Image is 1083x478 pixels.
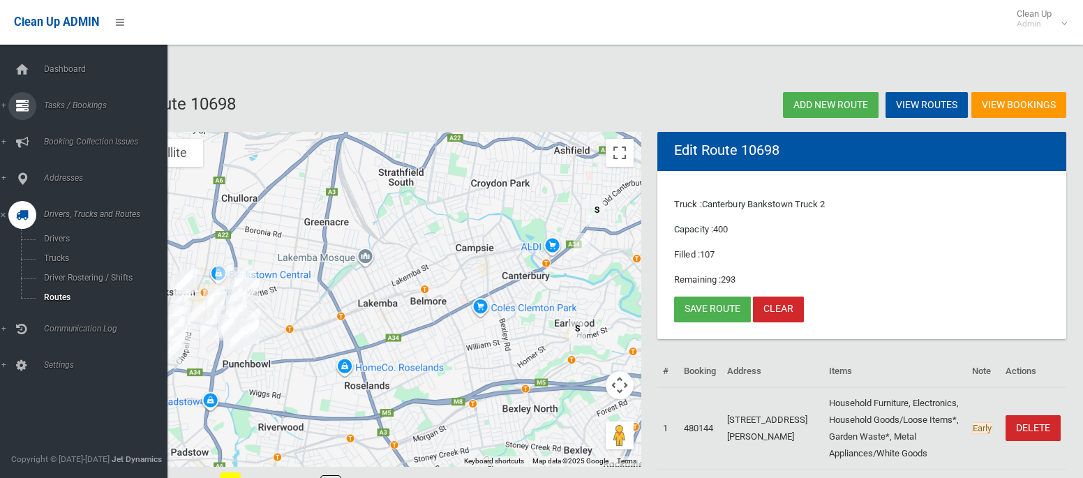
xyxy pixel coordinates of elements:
[886,92,968,118] a: View Routes
[211,308,239,343] div: 65 Stacey Street, BANKSTOWN NSW 2200
[678,387,722,470] td: 480144
[223,266,251,301] div: 179 Griffiths Avenue, BANKSTOWN NSW 2200
[181,298,209,333] div: 160 Chapel Road, BANKSTOWN NSW 2200
[161,314,189,349] div: 57 Edward Street, BANKSTOWN NSW 2200
[657,387,678,470] td: 1
[197,283,225,318] div: 79 Restwell Street, BANKSTOWN NSW 2200
[753,297,804,322] a: Clear
[464,456,524,466] button: Keyboard shortcuts
[168,296,196,331] div: 127 Northam Avenue, BANKSTOWN NSW 2200
[678,356,722,387] th: Booking
[40,273,156,283] span: Driver Rostering / Shifts
[1000,356,1066,387] th: Actions
[169,268,197,303] div: 39 Brandon Avenue, BANKSTOWN NSW 2200
[40,100,167,110] span: Tasks / Bookings
[702,199,826,209] span: Canterbury Bankstown Truck 2
[158,300,186,335] div: 1 Sunset Avenue, BANKSTOWN NSW 2200
[674,297,751,322] a: Save route
[783,92,879,118] a: Add new route
[674,196,1050,213] p: Truck :
[40,292,156,302] span: Routes
[606,421,634,449] button: Drag Pegman onto the map to open Street View
[40,324,167,334] span: Communication Log
[1017,19,1052,29] small: Admin
[14,15,99,29] span: Clean Up ADMIN
[563,315,591,350] div: 15 Hartill Law Avenue, EARLWOOD NSW 2206
[238,303,266,338] div: 12 Mawson Street, PUNCHBOWL NSW 2196
[40,137,167,147] span: Booking Collection Issues
[112,454,162,464] strong: Jet Dynamics
[568,227,596,262] div: 49 Kilbride Street, HURLSTONE PARK NSW 2193
[171,264,199,299] div: 22 Winspear Avenue, BANKSTOWN NSW 2200
[210,260,238,294] div: 2 West Terrace, BANKSTOWN NSW 2200
[221,298,248,333] div: 105 James Street, PUNCHBOWL NSW 2196
[617,457,636,465] a: Terms (opens in new tab)
[227,262,255,297] div: 45 Carnation Avenue, BANKSTOWN NSW 2200
[700,249,715,260] span: 107
[237,274,265,308] div: 37 Gardenia Avenue, BANKSTOWN NSW 2200
[161,301,189,336] div: 46 Shenton Avenue, BANKSTOWN NSW 2200
[966,356,1000,387] th: Note
[40,360,167,370] span: Settings
[40,173,167,183] span: Addresses
[721,274,735,285] span: 293
[40,234,156,244] span: Drivers
[167,285,195,320] div: 31 Chertsey Avenue, BANKSTOWN NSW 2200
[202,281,230,315] div: 21 Leonard Street, BANKSTOWN NSW 2200
[657,137,796,164] header: Edit Route 10698
[971,92,1066,118] a: View Bookings
[237,313,264,348] div: 6 Sunny Crescent, PUNCHBOWL NSW 2196
[232,264,260,299] div: 34 Carnation Avenue, BANKSTOWN NSW 2200
[674,221,1050,238] p: Capacity :
[225,296,253,331] div: 13 Lavender Avenue, PUNCHBOWL NSW 2196
[212,311,240,346] div: 55 Stacey Street, BANKSTOWN NSW 2200
[221,283,248,318] div: 34 Verbena Avenue, BANKSTOWN NSW 2200
[532,457,608,465] span: Map data ©2025 Google
[972,422,992,434] span: Early
[159,335,187,370] div: 13 Calidore Street, BANKSTOWN NSW 2200
[212,301,240,336] div: 9 Marcella Street, BANKSTOWN NSW 2200
[823,387,966,470] td: Household Furniture, Electronics, Household Goods/Loose Items*, Garden Waste*, Metal Appliances/W...
[1006,415,1061,441] a: DELETE
[606,139,634,167] button: Toggle fullscreen view
[722,356,823,387] th: Address
[229,318,257,352] div: 44 James Street, PUNCHBOWL NSW 2196
[168,321,196,356] div: 19 Irvine Street, BANKSTOWN NSW 2200
[657,356,678,387] th: #
[583,196,611,231] div: 682-704 New Canterbury Road, HURLSTONE PARK NSW 2193
[1010,8,1066,29] span: Clean Up
[163,311,191,345] div: 52 High Street, BANKSTOWN NSW 2200
[40,209,167,219] span: Drivers, Trucks and Routes
[606,371,634,399] button: Map camera controls
[40,253,156,263] span: Trucks
[823,356,966,387] th: Items
[209,290,237,324] div: 52 Percy Street, BANKSTOWN NSW 2200
[40,64,167,74] span: Dashboard
[674,271,1050,288] p: Remaining :
[195,309,223,344] div: 38 Marshall Street, BANKSTOWN NSW 2200
[224,321,252,356] div: 96 Lancaster Avenue, PUNCHBOWL NSW 2196
[61,95,555,113] h2: Edit route: Route 10698
[674,246,1050,263] p: Filled :
[722,387,823,470] td: [STREET_ADDRESS][PERSON_NAME]
[156,331,184,366] div: 38 Eldridge Road, BANKSTOWN NSW 2200
[237,315,264,350] div: 4/12 Sunny Crescent, PUNCHBOWL NSW 2196
[174,263,202,298] div: 17 Winspear Avenue, BANKSTOWN NSW 2200
[11,454,110,464] span: Copyright © [DATE]-[DATE]
[713,224,728,234] span: 400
